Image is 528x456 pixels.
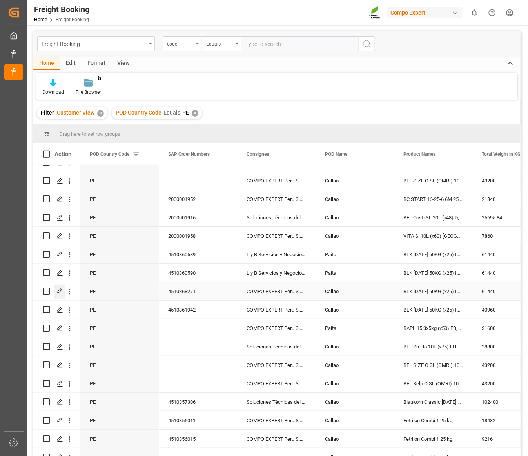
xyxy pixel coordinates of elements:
div: Callao [316,356,394,374]
div: 4510356011; [159,411,237,429]
div: Press SPACE to select this row. [33,227,80,245]
div: PE [80,264,159,282]
input: Type to search [241,36,359,51]
button: search button [359,36,375,51]
div: Callao [316,393,394,411]
span: Filter : [41,109,57,116]
div: Paita [316,264,394,282]
div: Callao [316,171,394,190]
div: Press SPACE to select this row. [33,393,80,411]
span: Equals [163,109,180,116]
div: PE [80,245,159,263]
div: Paita [316,319,394,337]
div: 2000001916 [159,208,237,226]
div: BFL Zn Flo 10L (x75) LHM WW (LS) [GEOGRAPHIC_DATA] [394,337,472,356]
div: Fetrilon Combi 1 25 kg; [394,430,472,448]
div: COMPO EXPERT Peru S.R.L., CE_PERU [237,171,316,190]
div: PE [80,301,159,319]
div: Callao [316,282,394,300]
span: Consignee [247,151,269,157]
div: Press SPACE to select this row. [33,374,80,393]
div: COMPO EXPERT Peru S.R.L., CE_PERU [237,319,316,337]
div: Press SPACE to select this row. [33,356,80,374]
div: L y B Servicios y Negocios Generale [237,264,316,282]
div: Press SPACE to select this row. [33,430,80,448]
div: Press SPACE to select this row. [33,208,80,227]
div: Paita [316,245,394,263]
div: PE [80,337,159,356]
div: Callao [316,374,394,392]
span: POD Country Code [90,151,129,157]
span: Total Weight in KGM [482,151,525,157]
div: BFL Costi SL 20L (x48) D,A,CH,EN [394,208,472,226]
div: COMPO EXPERT Peru S.R.L. [237,282,316,300]
span: Product Names [403,151,435,157]
div: Soluciones Técnicas del Agro S.A.C. [237,337,316,356]
button: Compo Expert [387,5,466,20]
div: 2000001958 [159,227,237,245]
div: Press SPACE to select this row. [33,319,80,337]
div: PE [80,374,159,392]
div: Callao [316,337,394,356]
button: Help Center [483,4,501,22]
div: VITA Si 10L (x60) [GEOGRAPHIC_DATA] [394,227,472,245]
div: 4510368271 [159,282,237,300]
a: Home [34,17,47,22]
div: COMPO EXPERT Peru S.R.L., CE_PERU [237,374,316,392]
div: Press SPACE to select this row. [33,245,80,264]
div: PE [80,430,159,448]
span: Customer View [57,109,94,116]
div: Press SPACE to select this row. [33,190,80,208]
div: BFL Kelp O SL (OMRI) 1000L IBC PE; [394,374,472,392]
button: show 0 new notifications [466,4,483,22]
span: SAP Order Numbers [168,151,210,157]
div: Callao [316,208,394,226]
div: Compo Expert [387,7,463,18]
div: PE [80,319,159,337]
div: ✕ [97,110,104,117]
img: Screenshot%202023-09-29%20at%2010.02.21.png_1712312052.png [369,6,382,20]
div: PE [80,411,159,429]
div: BFL SIZE O SL (OMRI) 1000L IBC PE [394,171,472,190]
div: COMPO EXPERT Peru S.R.L., CE_PERU [237,227,316,245]
div: 4510356015; [159,430,237,448]
div: PE [80,227,159,245]
div: Blaukorn Classic [DATE] 50 kg; [394,393,472,411]
div: 4510360590 [159,264,237,282]
div: Download [42,89,64,96]
div: Callao [316,411,394,429]
div: COMPO EXPERT Peru S.R.L [237,430,316,448]
div: Format [82,57,111,70]
div: Fetrilon Combi 1 25 kg; [394,411,472,429]
div: PE [80,393,159,411]
div: COMPO EXPERT Peru S.R.L. [237,301,316,319]
div: BLK [DATE] 50KG (x25) INT [394,282,472,300]
div: Soluciones Técnicas del Agro S.A.C. [237,208,316,226]
button: open menu [37,36,155,51]
div: 4510361942 [159,301,237,319]
div: Soluciones Técnicas del Agro S.A.C. [237,393,316,411]
div: ✕ [192,110,198,117]
div: BLK [DATE] 50KG (x25) INT MTO [394,264,472,282]
span: Drag here to set row groups [59,131,120,137]
div: 4510357306; [159,393,237,411]
div: Callao [316,227,394,245]
div: Press SPACE to select this row. [33,411,80,430]
div: PE [80,208,159,226]
div: Callao [316,190,394,208]
div: PE [80,190,159,208]
div: Freight Booking [34,4,89,15]
div: BFL SIZE O SL (OMRI) 1000L IBC PE [394,356,472,374]
div: Press SPACE to select this row. [33,264,80,282]
span: POD Name [325,151,347,157]
div: Press SPACE to select this row. [33,301,80,319]
div: BAPL 15 3x5kg (x50) ES,PT,IT [394,319,472,337]
div: BC START 16-25-6 6M 25kg (x42) WW [394,190,472,208]
div: Press SPACE to select this row. [33,282,80,301]
div: Callao [316,430,394,448]
div: Home [33,57,60,70]
div: COMPO EXPERT Peru S.R.L., CE_PERU [237,356,316,374]
div: BLK [DATE] 50KG (x25) INT MTO [394,245,472,263]
div: BLK [DATE] 50KG (x25) INT [394,301,472,319]
div: 4510360589 [159,245,237,263]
